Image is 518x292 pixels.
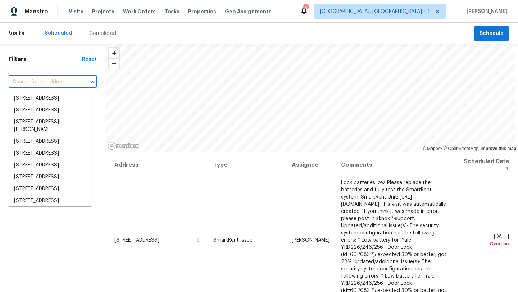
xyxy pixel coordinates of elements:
div: Completed [89,30,116,37]
li: [STREET_ADDRESS] [8,159,92,171]
canvas: Map [105,44,515,152]
span: Zoom out [109,59,119,69]
button: Close [87,77,97,87]
span: Work Orders [123,8,156,15]
button: Zoom out [109,58,119,69]
th: Type [208,152,286,178]
a: Mapbox [423,146,442,151]
span: [DATE] [460,234,509,247]
span: Properties [188,8,216,15]
li: [STREET_ADDRESS] [8,195,92,207]
a: OpenStreetMap [444,146,478,151]
li: [STREET_ADDRESS][PERSON_NAME] [8,116,92,136]
th: Assignee [286,152,335,178]
span: Projects [92,8,114,15]
input: Search for an address... [9,77,77,88]
span: SmartRent Issue [213,237,253,242]
button: Schedule [474,26,509,41]
th: Scheduled Date ↑ [454,152,509,178]
button: Zoom in [109,48,119,58]
span: Visits [9,26,24,41]
a: Mapbox homepage [108,142,139,150]
div: Overdue [460,240,509,247]
li: [STREET_ADDRESS] [8,104,92,116]
span: [STREET_ADDRESS] [114,237,159,242]
span: [GEOGRAPHIC_DATA], [GEOGRAPHIC_DATA] + 1 [320,8,430,15]
div: Scheduled [45,29,72,37]
th: Comments [335,152,454,178]
li: [STREET_ADDRESS] [8,136,92,147]
li: [STREET_ADDRESS] [8,92,92,104]
span: [PERSON_NAME] [292,237,330,242]
button: Copy Address [195,236,202,243]
span: Visits [69,8,83,15]
span: Geo Assignments [225,8,272,15]
div: 6 [303,4,308,12]
span: Schedule [480,29,504,38]
span: Tasks [164,9,180,14]
li: [STREET_ADDRESS] [8,147,92,159]
div: Reset [82,56,97,63]
span: Maestro [24,8,48,15]
h1: Filters [9,56,82,63]
li: [STREET_ADDRESS] [8,183,92,195]
th: Address [114,152,208,178]
span: [PERSON_NAME] [464,8,507,15]
a: Improve this map [481,146,516,151]
li: [STREET_ADDRESS] [8,171,92,183]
